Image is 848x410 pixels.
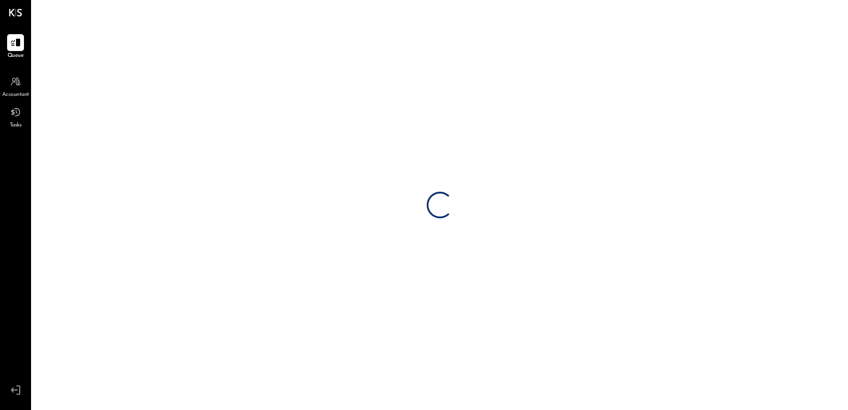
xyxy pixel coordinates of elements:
[10,122,22,130] span: Tasks
[0,73,31,99] a: Accountant
[0,104,31,130] a: Tasks
[8,52,24,60] span: Queue
[2,91,29,99] span: Accountant
[0,34,31,60] a: Queue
